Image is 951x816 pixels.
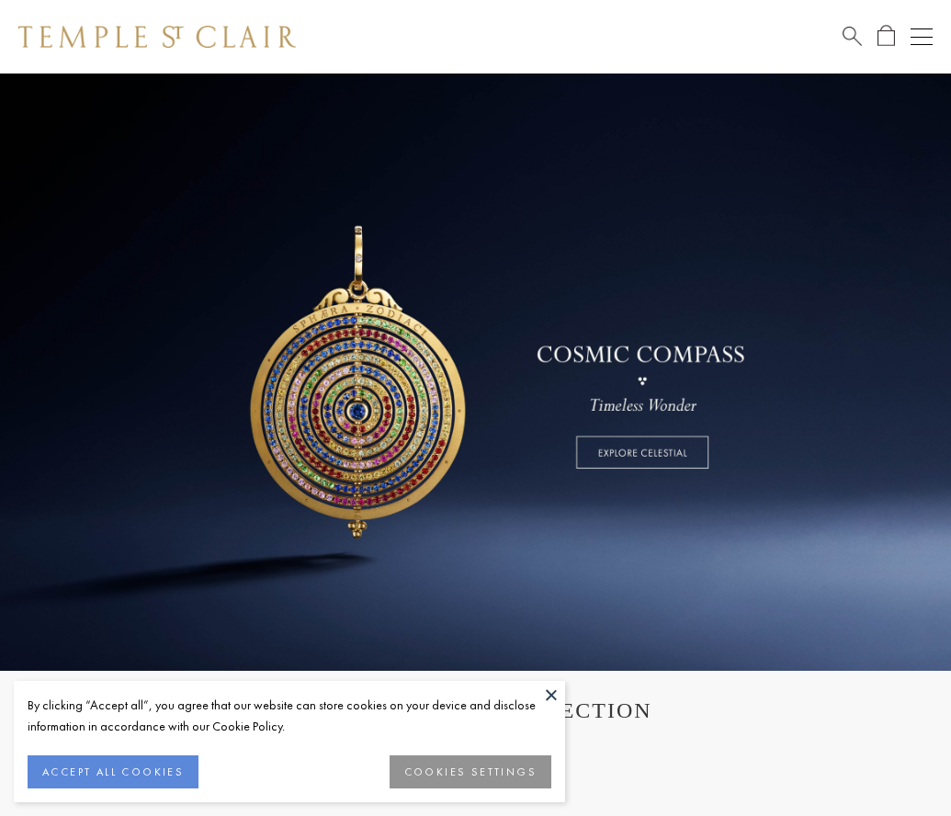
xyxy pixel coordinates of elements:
button: ACCEPT ALL COOKIES [28,755,198,788]
button: Open navigation [911,26,933,48]
button: COOKIES SETTINGS [390,755,551,788]
a: Search [843,25,862,48]
a: Open Shopping Bag [877,25,895,48]
img: Temple St. Clair [18,26,296,48]
div: By clicking “Accept all”, you agree that our website can store cookies on your device and disclos... [28,695,551,737]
